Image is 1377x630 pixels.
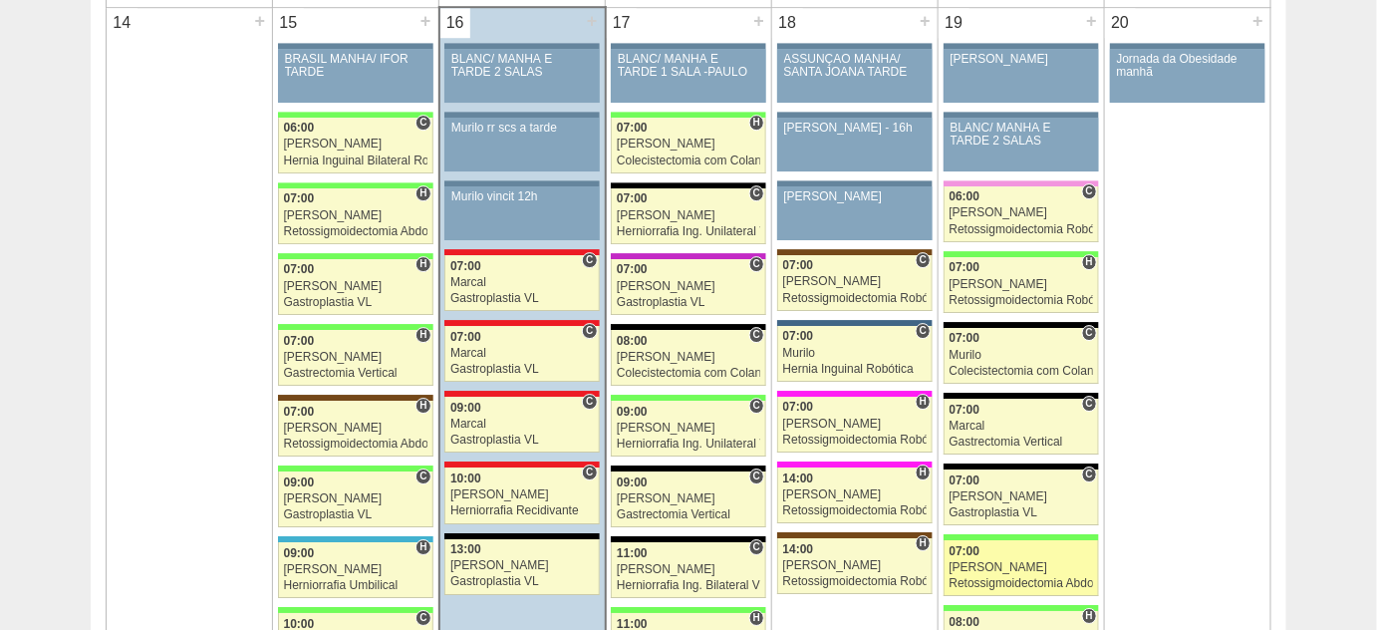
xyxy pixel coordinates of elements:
div: Key: Pro Matre [777,391,933,397]
div: [PERSON_NAME] [450,559,594,572]
a: [PERSON_NAME] [944,49,1099,103]
span: Consultório [415,469,430,484]
div: Key: Aviso [444,180,599,186]
div: Key: Brasil [278,112,433,118]
div: Key: Assunção [444,391,599,397]
div: [PERSON_NAME] - 16h [784,122,927,135]
a: 07:00 [PERSON_NAME] Retossigmoidectomia Abdominal VL [944,540,1099,596]
div: Gastroplastia VL [450,434,594,447]
div: Retossigmoidectomia Robótica [783,504,928,517]
a: [PERSON_NAME] - 16h [777,118,933,171]
div: Key: Neomater [278,536,433,542]
div: Key: Blanc [611,324,766,330]
div: Key: Blanc [944,322,1099,328]
div: Key: Aviso [777,43,933,49]
span: 07:00 [617,262,648,276]
a: BLANC/ MANHÃ E TARDE 1 SALA -PAULO [611,49,766,103]
a: Murilo rr scs a tarde [444,118,599,171]
a: H 07:00 [PERSON_NAME] Retossigmoidectomia Abdominal VL [278,188,433,244]
span: 14:00 [783,472,814,485]
div: Colecistectomia com Colangiografia VL [617,155,760,167]
div: [PERSON_NAME] [783,418,928,431]
div: Key: Brasil [278,466,433,472]
a: BRASIL MANHÃ/ IFOR TARDE [278,49,433,103]
a: C 09:00 [PERSON_NAME] Gastroplastia VL [278,472,433,527]
div: [PERSON_NAME] [617,209,760,222]
span: Hospital [415,185,430,201]
a: H 07:00 [PERSON_NAME] Retossigmoidectomia Robótica [777,397,933,453]
div: Key: Brasil [944,605,1099,611]
div: BLANC/ MANHÃ E TARDE 1 SALA -PAULO [618,53,759,79]
span: 09:00 [284,475,315,489]
div: + [251,8,268,34]
div: Key: Albert Einstein [944,180,1099,186]
div: Key: Assunção [444,249,599,255]
a: C 07:00 Marcal Gastroplastia VL [444,255,599,311]
span: Consultório [749,256,764,272]
div: ASSUNÇÃO MANHÃ/ SANTA JOANA TARDE [784,53,927,79]
div: BLANC/ MANHÃ E TARDE 2 SALAS [451,53,593,79]
div: [PERSON_NAME] [783,275,928,288]
div: Herniorrafia Recidivante [450,504,594,517]
div: Retossigmoidectomia Robótica [950,223,1094,236]
span: Hospital [916,535,931,551]
span: Hospital [1082,254,1097,270]
div: Retossigmoidectomia Abdominal VL [950,577,1094,590]
a: [PERSON_NAME] [777,186,933,240]
div: Marcal [450,347,594,360]
div: Hernia Inguinal Robótica [783,363,928,376]
div: Key: Santa Joana [278,395,433,401]
span: 07:00 [950,544,980,558]
span: Consultório [916,323,931,339]
span: 13:00 [450,542,481,556]
div: Herniorrafia Ing. Bilateral VL [617,579,760,592]
span: 07:00 [617,121,648,135]
div: Gastroplastia VL [284,296,427,309]
div: Retossigmoidectomia Robótica [950,294,1094,307]
div: Colecistectomia com Colangiografia VL [617,367,760,380]
div: Retossigmoidectomia Abdominal VL [284,438,427,451]
span: 07:00 [450,259,481,273]
div: + [584,8,601,34]
div: [PERSON_NAME] [617,351,760,364]
a: C 09:00 [PERSON_NAME] Gastrectomia Vertical [611,472,766,527]
a: C 07:00 Marcal Gastrectomia Vertical [944,399,1099,455]
a: C 07:00 [PERSON_NAME] Gastroplastia VL [944,470,1099,525]
div: Gastroplastia VL [450,292,594,305]
div: Murilo [950,349,1094,362]
div: Murilo rr scs a tarde [451,122,593,135]
span: 09:00 [617,405,648,419]
div: + [1249,8,1266,34]
a: H 07:00 [PERSON_NAME] Retossigmoidectomia Abdominal VL [278,401,433,457]
span: 08:00 [950,615,980,629]
span: Consultório [916,252,931,268]
span: Hospital [415,398,430,414]
div: Key: Blanc [611,536,766,542]
div: Gastrectomia Vertical [284,367,427,380]
span: Consultório [749,469,764,484]
div: Hernia Inguinal Bilateral Robótica [284,155,427,167]
span: 07:00 [450,330,481,344]
div: [PERSON_NAME] [951,53,1093,66]
div: Key: Aviso [444,43,599,49]
div: Key: Brasil [611,112,766,118]
div: Key: Brasil [944,534,1099,540]
div: + [417,8,434,34]
a: H 07:00 [PERSON_NAME] Retossigmoidectomia Robótica [944,257,1099,313]
a: BLANC/ MANHÃ E TARDE 2 SALAS [944,118,1099,171]
div: Key: Brasil [278,607,433,613]
div: Retossigmoidectomia Robótica [783,575,928,588]
span: Hospital [749,610,764,626]
div: BRASIL MANHÃ/ IFOR TARDE [285,53,426,79]
span: 09:00 [617,475,648,489]
div: Key: Brasil [278,253,433,259]
span: Hospital [916,394,931,410]
a: C 06:00 [PERSON_NAME] Retossigmoidectomia Robótica [944,186,1099,242]
span: 07:00 [783,400,814,414]
div: Herniorrafia Ing. Unilateral VL [617,225,760,238]
div: Jornada da Obesidade manhã [1117,53,1259,79]
div: [PERSON_NAME] [617,492,760,505]
div: Colecistectomia com Colangiografia VL [950,365,1094,378]
a: H 07:00 [PERSON_NAME] Colecistectomia com Colangiografia VL [611,118,766,173]
div: Key: Brasil [278,182,433,188]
